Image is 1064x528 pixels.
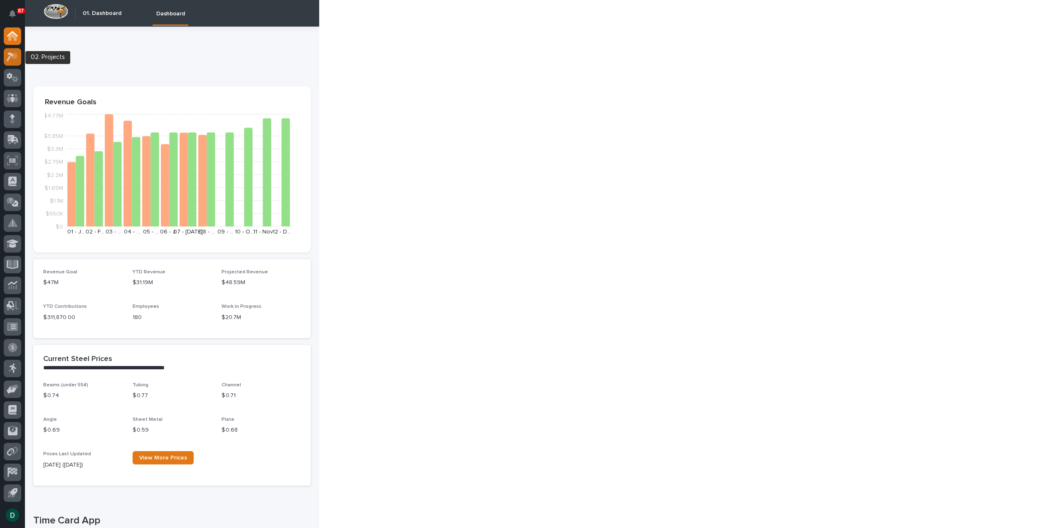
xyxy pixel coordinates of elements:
[133,313,212,322] p: 180
[44,159,63,165] tspan: $2.75M
[143,229,159,235] text: 05 - …
[44,133,63,139] tspan: $3.85M
[44,4,68,19] img: Workspace Logo
[222,426,301,435] p: $ 0.68
[43,278,123,287] p: $47M
[33,515,308,527] p: Time Card App
[106,229,121,235] text: 03 - …
[83,10,121,17] h2: 01. Dashboard
[67,229,85,235] text: 01 - J…
[133,426,212,435] p: $ 0.59
[10,10,21,23] div: Notifications87
[133,270,165,275] span: YTD Revenue
[46,211,63,216] tspan: $550K
[43,391,123,400] p: $ 0.74
[43,270,77,275] span: Revenue Goal
[133,391,212,400] p: $ 0.77
[222,313,301,322] p: $20.7M
[43,426,123,435] p: $ 0.69
[86,229,104,235] text: 02 - F…
[217,229,234,235] text: 09 - …
[43,304,87,309] span: YTD Contributions
[4,506,21,524] button: users-avatar
[43,355,112,364] h2: Current Steel Prices
[273,229,291,235] text: 12 - D…
[133,278,212,287] p: $31.19M
[222,270,268,275] span: Projected Revenue
[235,229,254,235] text: 10 - O…
[133,304,159,309] span: Employees
[44,185,63,191] tspan: $1.65M
[47,146,63,152] tspan: $3.3M
[253,229,273,235] text: 11 - Nov
[222,391,301,400] p: $ 0.71
[133,451,194,464] a: View More Prices
[43,452,91,457] span: Prices Last Updated
[43,313,123,322] p: $ 311,870.00
[199,229,215,235] text: 08 - …
[222,417,234,422] span: Plate
[43,383,88,388] span: Beams (under 55#)
[222,304,261,309] span: Work in Progress
[222,383,241,388] span: Channel
[124,229,140,235] text: 04 - …
[133,383,148,388] span: Tubing
[50,198,63,204] tspan: $1.1M
[133,417,163,422] span: Sheet Metal
[160,229,179,235] text: 06 - J…
[44,113,63,119] tspan: $4.77M
[45,98,299,107] p: Revenue Goals
[43,417,57,422] span: Angle
[4,5,21,22] button: Notifications
[43,461,123,469] p: [DATE] ([DATE])
[47,172,63,178] tspan: $2.2M
[56,224,63,230] tspan: $0
[222,278,301,287] p: $48.59M
[139,455,187,461] span: View More Prices
[18,8,24,14] p: 87
[173,229,203,235] text: 07 - [DATE]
